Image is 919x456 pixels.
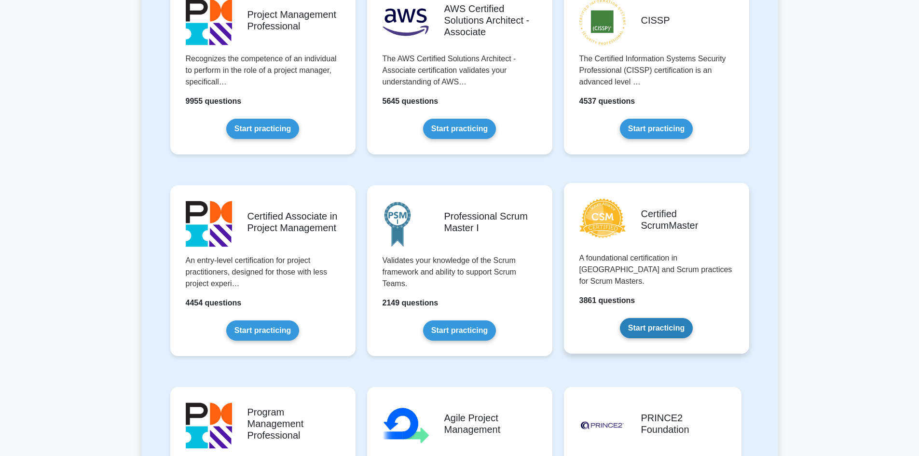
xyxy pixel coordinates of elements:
a: Start practicing [620,318,693,338]
a: Start practicing [423,320,496,341]
a: Start practicing [620,119,693,139]
a: Start practicing [226,320,299,341]
a: Start practicing [423,119,496,139]
a: Start practicing [226,119,299,139]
